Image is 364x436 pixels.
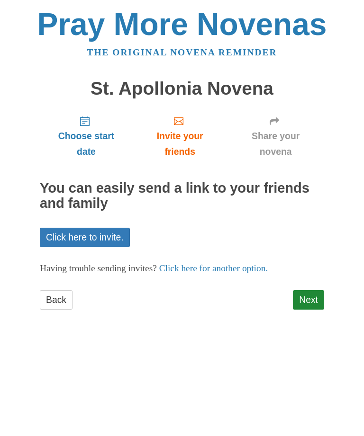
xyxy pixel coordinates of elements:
span: Choose start date [49,128,123,160]
a: Click here for another option. [159,263,268,273]
a: Pray More Novenas [37,7,327,42]
h2: You can easily send a link to your friends and family [40,181,324,211]
a: Invite your friends [133,108,227,164]
a: Choose start date [40,108,133,164]
span: Invite your friends [142,128,218,160]
a: Next [293,290,324,310]
h1: St. Apollonia Novena [40,79,324,99]
a: Back [40,290,73,310]
span: Share your novena [237,128,315,160]
a: Click here to invite. [40,228,130,247]
a: Share your novena [227,108,324,164]
span: Having trouble sending invites? [40,263,157,273]
a: The original novena reminder [87,47,277,57]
